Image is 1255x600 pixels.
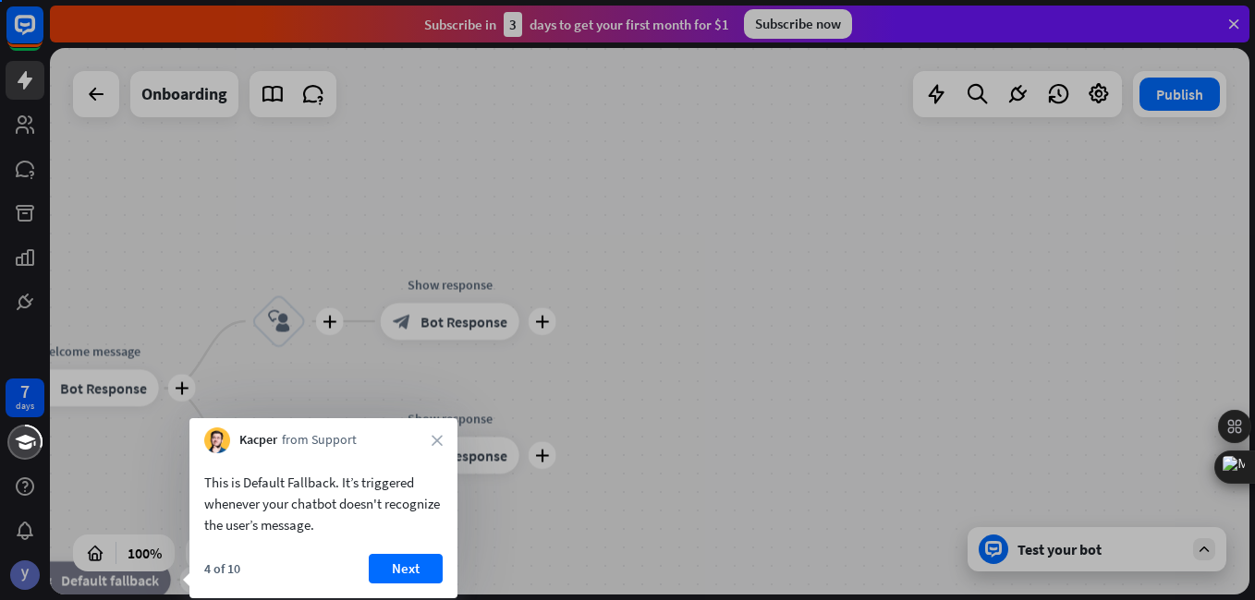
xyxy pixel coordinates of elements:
[282,431,357,450] span: from Support
[432,435,443,446] i: close
[204,472,443,535] div: This is Default Fallback. It’s triggered whenever your chatbot doesn't recognize the user’s message.
[15,7,70,63] button: Open LiveChat chat widget
[369,554,443,583] button: Next
[239,431,277,450] span: Kacper
[204,560,240,577] div: 4 of 10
